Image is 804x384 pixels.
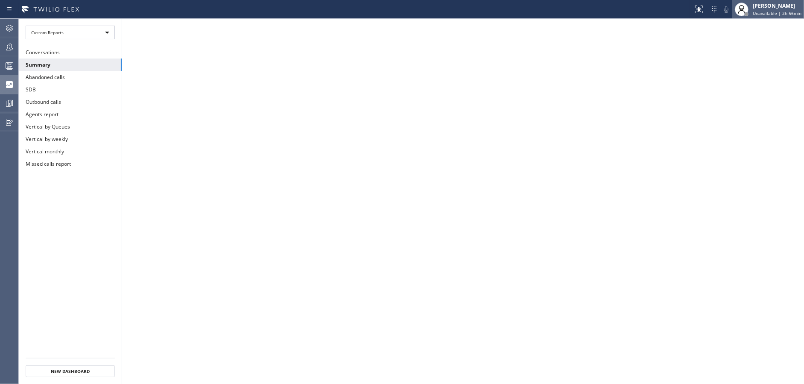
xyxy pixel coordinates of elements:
button: Conversations [19,46,122,59]
button: New Dashboard [26,365,115,377]
button: Agents report [19,108,122,120]
button: Mute [720,3,732,15]
button: Vertical monthly [19,145,122,158]
button: Vertical by Queues [19,120,122,133]
button: SDB [19,83,122,96]
iframe: dashboard_b794bedd1109 [122,19,804,384]
span: Unavailable | 2h 56min [753,10,801,16]
button: Summary [19,59,122,71]
div: [PERSON_NAME] [753,2,801,9]
button: Outbound calls [19,96,122,108]
button: Vertical by weekly [19,133,122,145]
button: Abandoned calls [19,71,122,83]
button: Missed calls report [19,158,122,170]
div: Custom Reports [26,26,115,39]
